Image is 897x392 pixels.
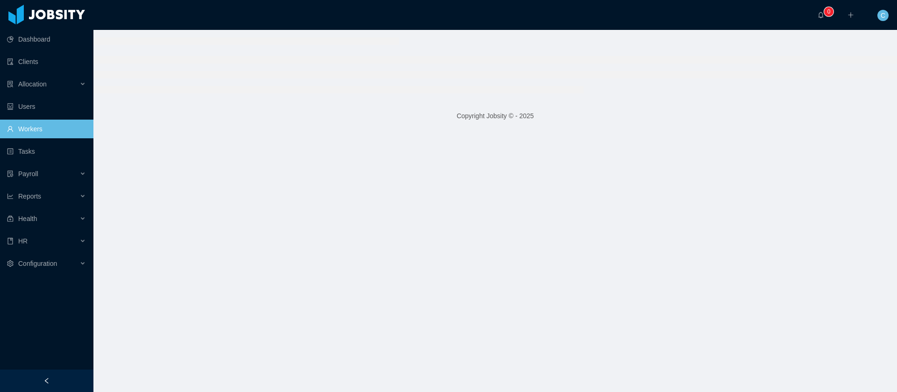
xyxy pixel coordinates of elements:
[18,237,28,245] span: HR
[7,97,86,116] a: icon: robotUsers
[7,215,14,222] i: icon: medicine-box
[7,81,14,87] i: icon: solution
[18,170,38,178] span: Payroll
[7,142,86,161] a: icon: profileTasks
[18,260,57,267] span: Configuration
[18,192,41,200] span: Reports
[847,12,854,18] i: icon: plus
[7,30,86,49] a: icon: pie-chartDashboard
[7,193,14,200] i: icon: line-chart
[18,215,37,222] span: Health
[18,80,47,88] span: Allocation
[7,238,14,244] i: icon: book
[7,52,86,71] a: icon: auditClients
[7,171,14,177] i: icon: file-protect
[7,120,86,138] a: icon: userWorkers
[818,12,824,18] i: icon: bell
[7,260,14,267] i: icon: setting
[824,7,833,16] sup: 0
[93,100,897,132] footer: Copyright Jobsity © - 2025
[881,10,885,21] span: C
